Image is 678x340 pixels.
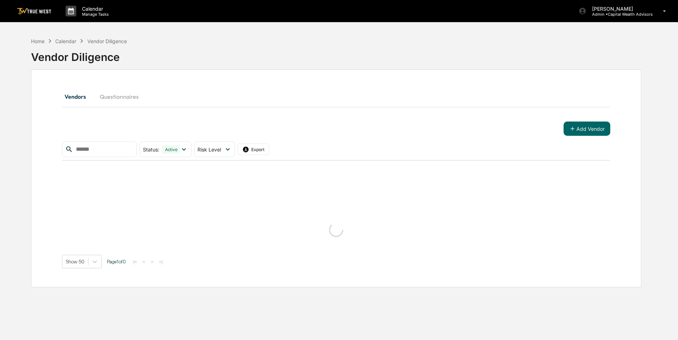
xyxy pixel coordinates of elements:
[149,259,156,265] button: >
[586,12,653,17] p: Admin • Capital Wealth Advisors
[564,122,610,136] button: Add Vendor
[94,88,144,105] button: Questionnaires
[62,88,611,105] div: secondary tabs example
[107,259,126,264] span: Page 1 of 0
[197,146,221,153] span: Risk Level
[238,144,269,155] button: Export
[76,6,112,12] p: Calendar
[55,38,76,44] div: Calendar
[62,88,94,105] button: Vendors
[17,8,51,15] img: logo
[31,45,641,63] div: Vendor Diligence
[156,259,165,265] button: >|
[131,259,139,265] button: |<
[143,146,159,153] span: Status :
[76,12,112,17] p: Manage Tasks
[87,38,127,44] div: Vendor Diligence
[140,259,148,265] button: <
[162,145,180,154] div: Active
[586,6,653,12] p: [PERSON_NAME]
[31,38,45,44] div: Home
